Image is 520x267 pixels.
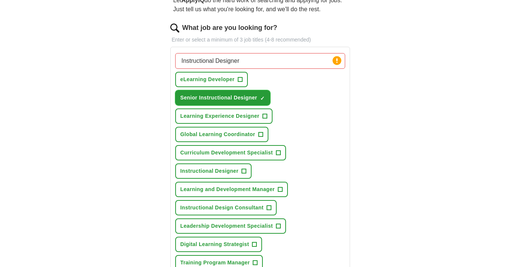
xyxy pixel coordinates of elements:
span: Global Learning Coordinator [180,131,255,138]
span: ✓ [260,95,265,101]
button: Leadership Development Specialist [175,218,286,234]
button: Learning Experience Designer [175,108,273,124]
button: Learning and Development Manager [175,182,288,197]
span: Digital Learning Strategist [180,240,249,248]
span: Instructional Design Consultant [180,204,264,212]
span: Senior Instructional Designer [180,94,257,102]
button: Senior Instructional Designer✓ [175,90,270,105]
img: search.png [170,24,179,33]
span: Instructional Designer [180,167,239,175]
button: Curriculum Development Specialist [175,145,286,160]
span: Leadership Development Specialist [180,222,273,230]
button: eLearning Developer [175,72,248,87]
span: Learning Experience Designer [180,112,259,120]
span: eLearning Developer [180,76,235,83]
button: Instructional Designer [175,163,252,179]
p: Enter or select a minimum of 3 job titles (4-8 recommended) [170,36,350,44]
span: Training Program Manager [180,259,250,267]
button: Instructional Design Consultant [175,200,277,215]
span: Learning and Development Manager [180,185,275,193]
input: Type a job title and press enter [175,53,345,69]
button: Global Learning Coordinator [175,127,268,142]
button: Digital Learning Strategist [175,237,262,252]
label: What job are you looking for? [182,23,277,33]
span: Curriculum Development Specialist [180,149,273,157]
